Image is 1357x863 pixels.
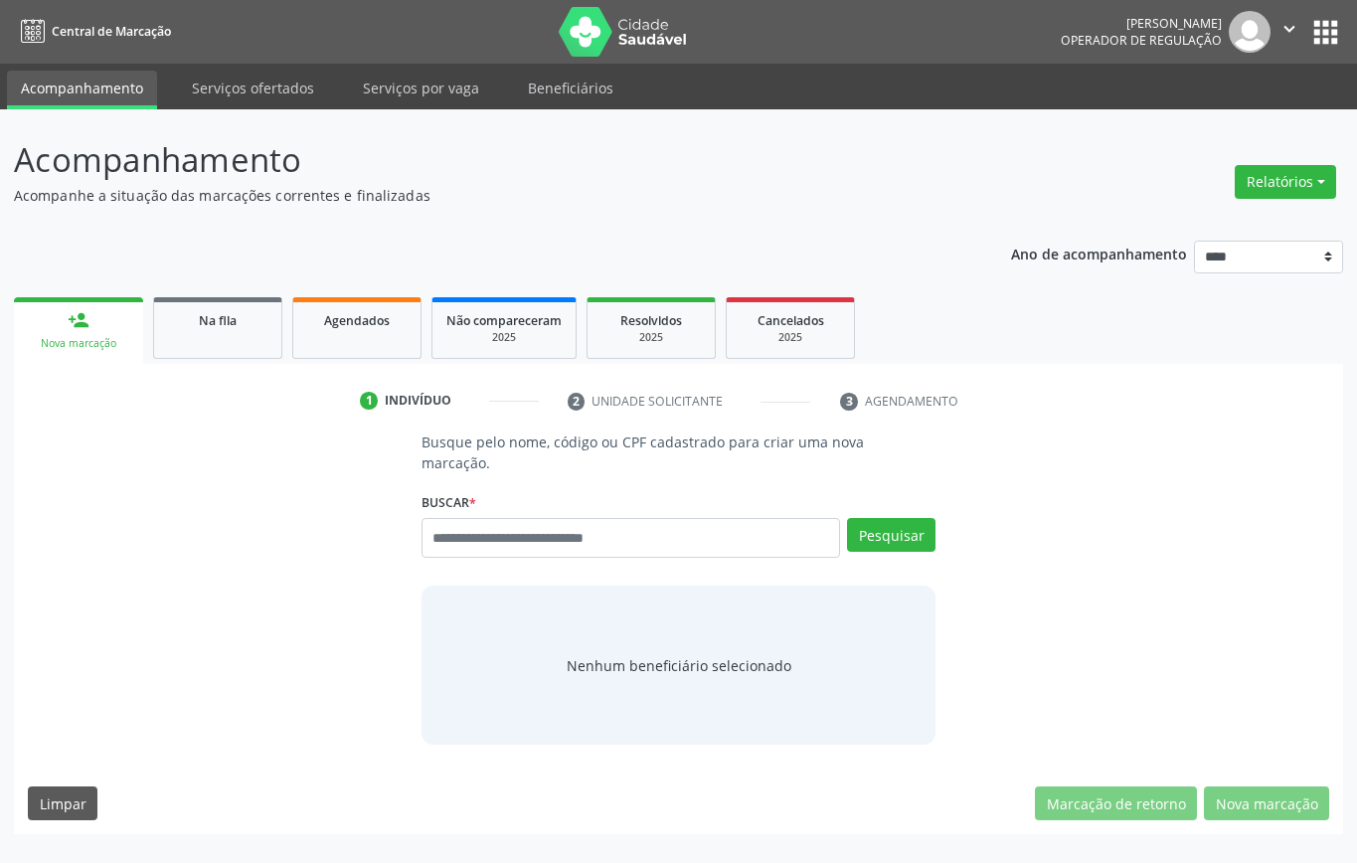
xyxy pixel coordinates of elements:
[1204,786,1329,820] button: Nova marcação
[601,330,701,345] div: 2025
[1061,15,1222,32] div: [PERSON_NAME]
[741,330,840,345] div: 2025
[1061,32,1222,49] span: Operador de regulação
[28,786,97,820] button: Limpar
[14,135,944,185] p: Acompanhamento
[28,336,129,351] div: Nova marcação
[178,71,328,105] a: Serviços ofertados
[1011,241,1187,265] p: Ano de acompanhamento
[422,487,476,518] label: Buscar
[446,330,562,345] div: 2025
[385,392,451,410] div: Indivíduo
[1278,18,1300,40] i: 
[14,15,171,48] a: Central de Marcação
[446,312,562,329] span: Não compareceram
[422,431,935,473] p: Busque pelo nome, código ou CPF cadastrado para criar uma nova marcação.
[1035,786,1197,820] button: Marcação de retorno
[52,23,171,40] span: Central de Marcação
[514,71,627,105] a: Beneficiários
[324,312,390,329] span: Agendados
[349,71,493,105] a: Serviços por vaga
[1271,11,1308,53] button: 
[1308,15,1343,50] button: apps
[199,312,237,329] span: Na fila
[758,312,824,329] span: Cancelados
[7,71,157,109] a: Acompanhamento
[68,309,89,331] div: person_add
[1235,165,1336,199] button: Relatórios
[1229,11,1271,53] img: img
[567,655,791,676] span: Nenhum beneficiário selecionado
[360,392,378,410] div: 1
[847,518,935,552] button: Pesquisar
[14,185,944,206] p: Acompanhe a situação das marcações correntes e finalizadas
[620,312,682,329] span: Resolvidos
